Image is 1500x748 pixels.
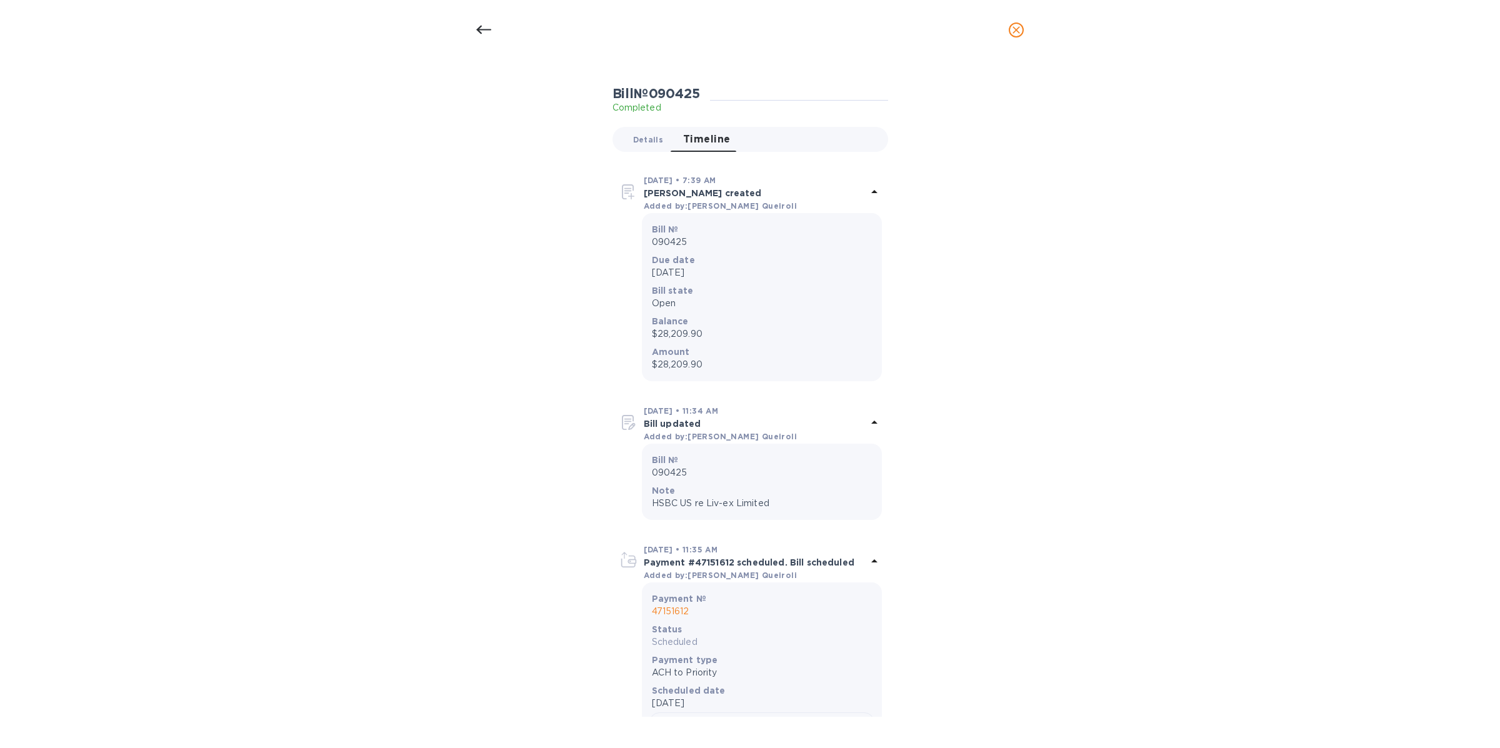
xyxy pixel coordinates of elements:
[652,497,872,510] p: HSBC US re Liv-ex Limited
[652,236,872,249] p: 090425
[652,455,679,465] b: Bill №
[619,173,882,213] div: [DATE] • 7:39 AM[PERSON_NAME] createdAdded by:[PERSON_NAME] Queiroli
[652,655,718,665] b: Payment type
[652,594,706,604] b: Payment №
[652,466,872,479] p: 090425
[633,133,663,146] span: Details
[652,316,689,326] b: Balance
[652,255,695,265] b: Due date
[652,636,872,649] p: Scheduled
[612,86,700,101] h2: Bill № 090425
[652,358,872,371] p: $28,209.90
[644,556,867,569] p: Payment #47151612 scheduled. Bill scheduled
[652,297,872,310] p: Open
[619,404,882,444] div: [DATE] • 11:34 AMBill updatedAdded by:[PERSON_NAME] Queiroli
[644,176,716,185] b: [DATE] • 7:39 AM
[652,666,872,679] p: ACH to Priority
[1001,15,1031,45] button: close
[644,406,719,416] b: [DATE] • 11:34 AM
[652,486,676,496] b: Note
[612,101,700,114] p: Completed
[683,131,731,148] span: Timeline
[644,201,797,211] b: Added by: [PERSON_NAME] Queiroli
[644,545,718,554] b: [DATE] • 11:35 AM
[619,542,882,582] div: [DATE] • 11:35 AMPayment #47151612 scheduled. Bill scheduledAdded by:[PERSON_NAME] Queiroli
[652,624,682,634] b: Status
[652,605,872,618] p: 47151612
[652,347,690,357] b: Amount
[644,571,797,580] b: Added by: [PERSON_NAME] Queiroli
[644,187,867,199] p: [PERSON_NAME] created
[652,686,726,696] b: Scheduled date
[644,417,867,430] p: Bill updated
[644,432,797,441] b: Added by: [PERSON_NAME] Queiroli
[652,286,694,296] b: Bill state
[652,224,679,234] b: Bill №
[652,697,872,710] p: [DATE]
[652,327,872,341] p: $28,209.90
[652,266,872,279] p: [DATE]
